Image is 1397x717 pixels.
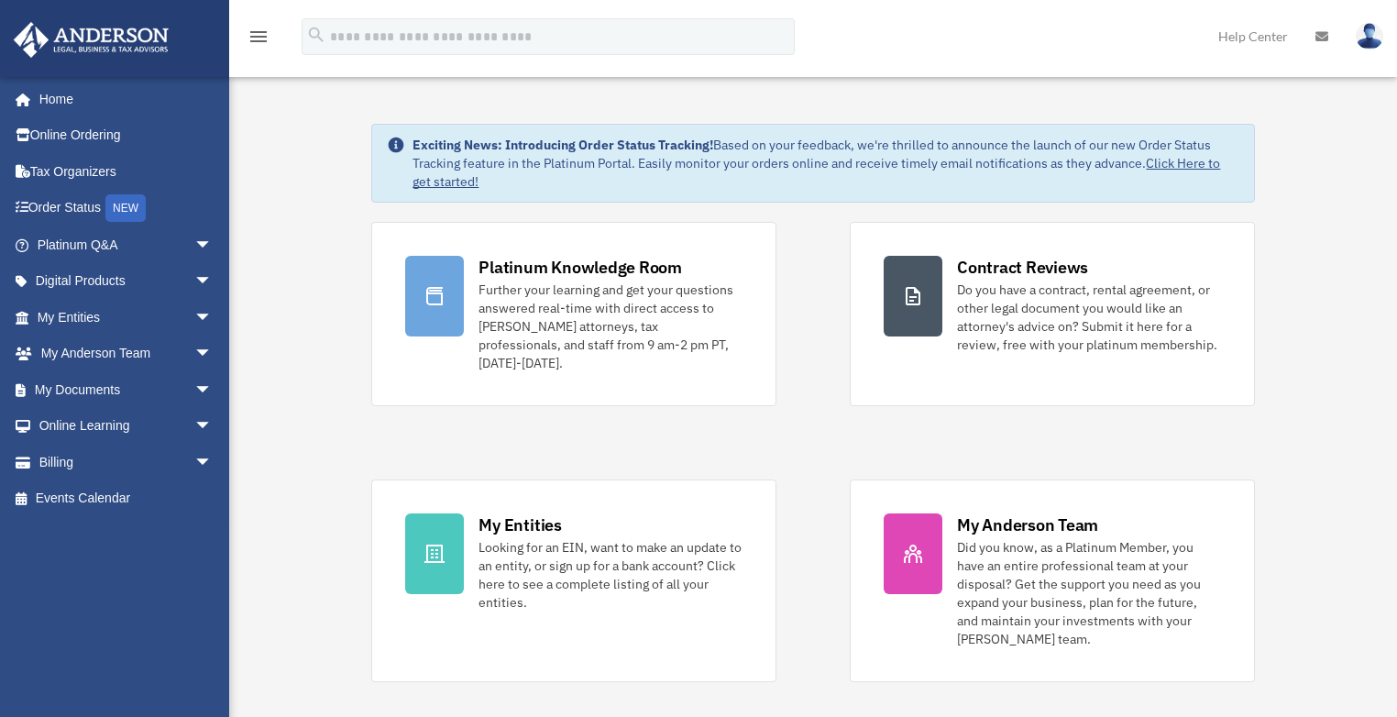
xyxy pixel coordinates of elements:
[194,371,231,409] span: arrow_drop_down
[957,513,1098,536] div: My Anderson Team
[957,538,1221,648] div: Did you know, as a Platinum Member, you have an entire professional team at your disposal? Get th...
[13,371,240,408] a: My Documentsarrow_drop_down
[13,444,240,480] a: Billingarrow_drop_down
[412,137,713,153] strong: Exciting News: Introducing Order Status Tracking!
[13,226,240,263] a: Platinum Q&Aarrow_drop_down
[194,226,231,264] span: arrow_drop_down
[371,480,776,682] a: My Entities Looking for an EIN, want to make an update to an entity, or sign up for a bank accoun...
[412,136,1238,191] div: Based on your feedback, we're thrilled to announce the launch of our new Order Status Tracking fe...
[105,194,146,222] div: NEW
[13,299,240,336] a: My Entitiesarrow_drop_down
[1356,23,1383,50] img: User Pic
[13,336,240,372] a: My Anderson Teamarrow_drop_down
[850,222,1255,406] a: Contract Reviews Do you have a contract, rental agreement, or other legal document you would like...
[412,155,1220,190] a: Click Here to get started!
[478,538,742,612] div: Looking for an EIN, want to make an update to an entity, or sign up for a bank account? Click her...
[13,263,240,300] a: Digital Productsarrow_drop_down
[13,153,240,190] a: Tax Organizers
[194,444,231,481] span: arrow_drop_down
[13,81,231,117] a: Home
[247,26,269,48] i: menu
[13,117,240,154] a: Online Ordering
[194,263,231,301] span: arrow_drop_down
[957,281,1221,354] div: Do you have a contract, rental agreement, or other legal document you would like an attorney's ad...
[478,256,682,279] div: Platinum Knowledge Room
[13,480,240,517] a: Events Calendar
[478,281,742,372] div: Further your learning and get your questions answered real-time with direct access to [PERSON_NAM...
[478,513,561,536] div: My Entities
[194,408,231,446] span: arrow_drop_down
[957,256,1088,279] div: Contract Reviews
[194,336,231,373] span: arrow_drop_down
[194,299,231,336] span: arrow_drop_down
[306,25,326,45] i: search
[247,32,269,48] a: menu
[13,190,240,227] a: Order StatusNEW
[8,22,174,58] img: Anderson Advisors Platinum Portal
[850,480,1255,682] a: My Anderson Team Did you know, as a Platinum Member, you have an entire professional team at your...
[371,222,776,406] a: Platinum Knowledge Room Further your learning and get your questions answered real-time with dire...
[13,408,240,445] a: Online Learningarrow_drop_down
